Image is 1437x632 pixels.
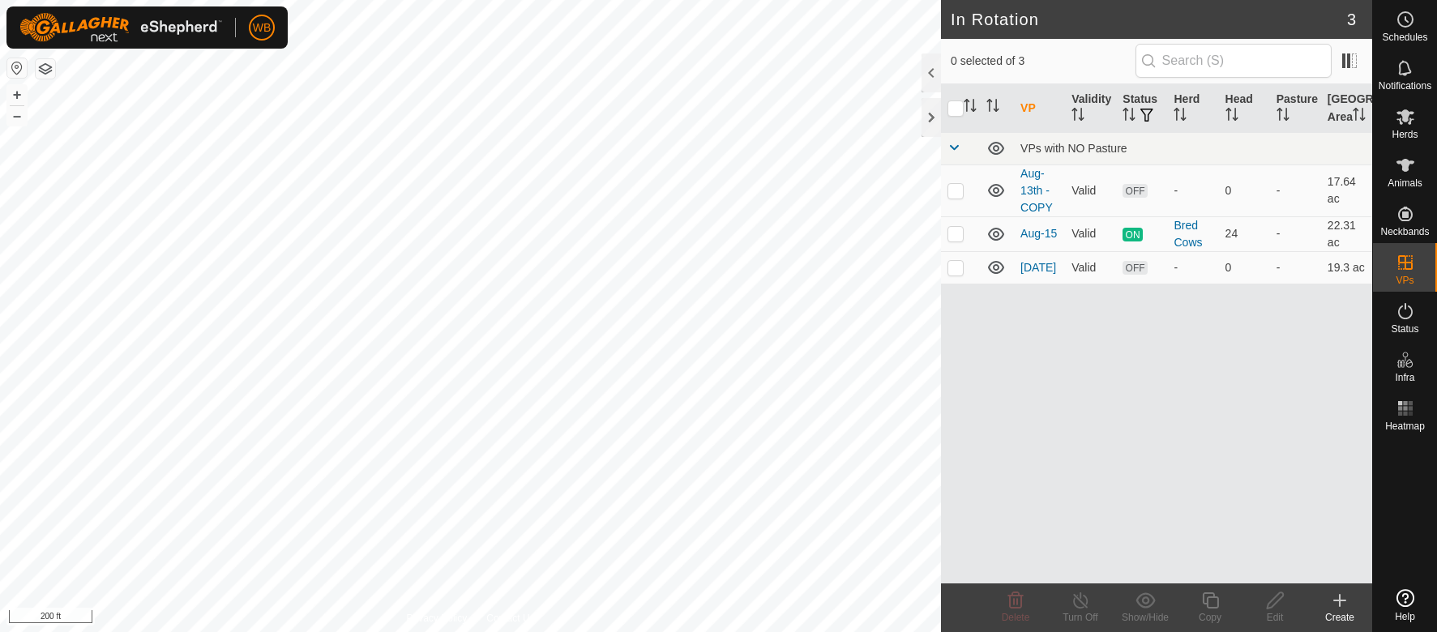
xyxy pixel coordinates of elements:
button: Reset Map [7,58,27,78]
a: Aug-13th - COPY [1020,167,1053,214]
td: - [1270,251,1321,284]
span: Help [1395,612,1415,621]
th: Herd [1167,84,1218,133]
button: + [7,85,27,105]
img: Gallagher Logo [19,13,222,42]
p-sorticon: Activate to sort [1225,110,1238,123]
span: OFF [1123,184,1147,198]
span: ON [1123,228,1142,241]
span: Notifications [1379,81,1431,91]
p-sorticon: Activate to sort [1174,110,1187,123]
th: Validity [1065,84,1116,133]
span: 0 selected of 3 [951,53,1135,70]
p-sorticon: Activate to sort [1123,110,1135,123]
span: Delete [1002,612,1030,623]
td: 0 [1219,164,1270,216]
th: Pasture [1270,84,1321,133]
div: Edit [1242,610,1307,625]
span: OFF [1123,261,1147,275]
span: Heatmap [1385,421,1425,431]
a: Help [1373,583,1437,628]
th: VP [1014,84,1065,133]
a: Aug-15 [1020,227,1057,240]
th: Head [1219,84,1270,133]
span: 3 [1347,7,1356,32]
div: - [1174,182,1212,199]
div: Turn Off [1048,610,1113,625]
span: Neckbands [1380,227,1429,237]
td: 17.64 ac [1321,164,1372,216]
p-sorticon: Activate to sort [1277,110,1289,123]
a: Contact Us [486,611,534,626]
td: Valid [1065,216,1116,251]
p-sorticon: Activate to sort [1353,110,1366,123]
button: – [7,106,27,126]
td: Valid [1065,164,1116,216]
p-sorticon: Activate to sort [1071,110,1084,123]
span: Herds [1392,130,1418,139]
div: Bred Cows [1174,217,1212,251]
td: 22.31 ac [1321,216,1372,251]
input: Search (S) [1135,44,1332,78]
div: Show/Hide [1113,610,1178,625]
div: VPs with NO Pasture [1020,142,1366,155]
td: - [1270,164,1321,216]
td: 0 [1219,251,1270,284]
span: Schedules [1382,32,1427,42]
td: 19.3 ac [1321,251,1372,284]
h2: In Rotation [951,10,1347,29]
button: Map Layers [36,59,55,79]
span: Animals [1388,178,1422,188]
p-sorticon: Activate to sort [964,101,977,114]
p-sorticon: Activate to sort [986,101,999,114]
span: Infra [1395,373,1414,382]
a: [DATE] [1020,261,1056,274]
a: Privacy Policy [407,611,468,626]
div: - [1174,259,1212,276]
th: [GEOGRAPHIC_DATA] Area [1321,84,1372,133]
span: Status [1391,324,1418,334]
td: - [1270,216,1321,251]
div: Create [1307,610,1372,625]
th: Status [1116,84,1167,133]
div: Copy [1178,610,1242,625]
span: WB [253,19,272,36]
td: Valid [1065,251,1116,284]
span: VPs [1396,275,1413,285]
td: 24 [1219,216,1270,251]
